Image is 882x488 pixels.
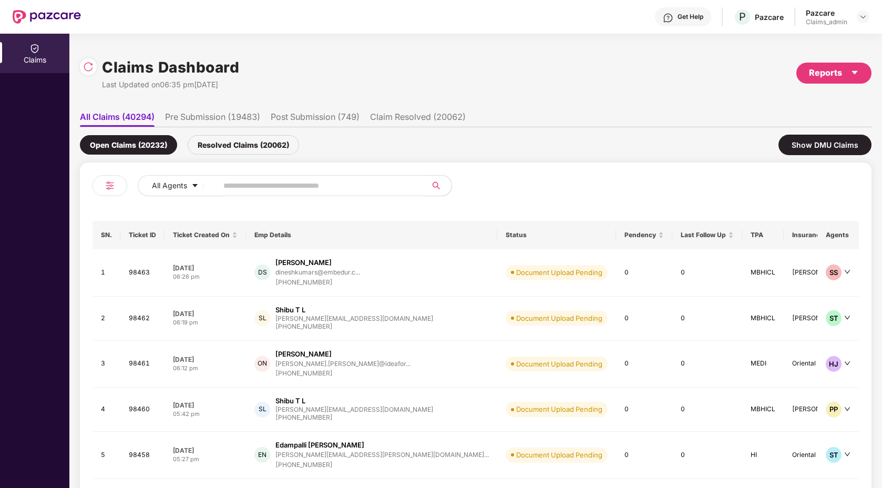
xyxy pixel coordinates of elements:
td: 98461 [120,341,165,388]
th: Pendency [616,221,672,249]
td: MBHICL [742,388,784,432]
div: 06:19 pm [173,318,238,327]
div: [PHONE_NUMBER] [275,278,360,288]
td: 0 [672,297,742,341]
span: caret-down [191,182,199,190]
td: HI [742,432,784,479]
span: down [844,451,850,457]
div: Shibu T L [275,396,305,406]
li: Post Submission (749) [271,111,360,127]
div: [DATE] [173,446,238,455]
h1: Claims Dashboard [102,56,239,79]
th: SN. [93,221,120,249]
div: Last Updated on 06:35 pm[DATE] [102,79,239,90]
img: svg+xml;base64,PHN2ZyB4bWxucz0iaHR0cDovL3d3dy53My5vcmcvMjAwMC9zdmciIHdpZHRoPSIyNCIgaGVpZ2h0PSIyNC... [104,179,116,192]
div: HJ [826,356,842,372]
div: [PERSON_NAME] [275,258,332,268]
img: svg+xml;base64,PHN2ZyBpZD0iRHJvcGRvd24tMzJ4MzIiIHhtbG5zPSJodHRwOi8vd3d3LnczLm9yZy8yMDAwL3N2ZyIgd2... [859,13,867,21]
td: 98460 [120,388,165,432]
div: SL [254,402,270,418]
div: Claims_admin [806,18,847,26]
span: down [844,406,850,412]
td: Oriental Insurance [784,341,864,388]
div: DS [254,265,270,280]
td: 0 [616,297,672,341]
div: Document Upload Pending [516,267,602,278]
div: [DATE] [173,263,238,272]
td: [PERSON_NAME] [784,297,864,341]
span: search [426,181,446,190]
th: Insurance Company [784,221,864,249]
div: [PERSON_NAME] [275,349,332,359]
td: 5 [93,432,120,479]
td: 0 [672,249,742,297]
li: All Claims (40294) [80,111,155,127]
div: Document Upload Pending [516,313,602,323]
td: MBHICL [742,297,784,341]
div: [DATE] [173,309,238,318]
span: All Agents [152,180,187,191]
div: 06:12 pm [173,364,238,373]
div: Show DMU Claims [778,135,871,155]
td: 0 [616,249,672,297]
td: MEDI [742,341,784,388]
div: Resolved Claims (20062) [188,135,299,155]
td: [PERSON_NAME] [784,249,864,297]
li: Claim Resolved (20062) [370,111,466,127]
div: 05:42 pm [173,410,238,419]
th: Agents [817,221,859,249]
div: Get Help [678,13,703,21]
td: 3 [93,341,120,388]
button: All Agentscaret-down [138,175,221,196]
div: 06:26 pm [173,272,238,281]
th: TPA [742,221,784,249]
div: [PHONE_NUMBER] [275,369,411,379]
div: Document Upload Pending [516,404,602,414]
div: EN [254,447,270,463]
td: 0 [672,432,742,479]
div: [PERSON_NAME][EMAIL_ADDRESS][PERSON_NAME][DOMAIN_NAME]... [275,451,489,458]
td: 1 [93,249,120,297]
div: [PHONE_NUMBER] [275,322,433,332]
div: Reports [809,66,859,79]
td: 98458 [120,432,165,479]
td: 0 [672,388,742,432]
div: SS [826,265,842,280]
span: Pendency [624,231,656,239]
td: 0 [672,341,742,388]
div: [PERSON_NAME][EMAIL_ADDRESS][DOMAIN_NAME] [275,315,433,322]
div: SL [254,310,270,326]
td: 2 [93,297,120,341]
div: Pazcare [806,8,847,18]
img: svg+xml;base64,PHN2ZyBpZD0iUmVsb2FkLTMyeDMyIiB4bWxucz0iaHR0cDovL3d3dy53My5vcmcvMjAwMC9zdmciIHdpZH... [83,62,94,72]
span: down [844,314,850,321]
div: Shibu T L [275,305,305,315]
img: New Pazcare Logo [13,10,81,24]
div: ON [254,356,270,372]
div: dineshkumars@embedur.c... [275,269,360,276]
div: [PERSON_NAME][EMAIL_ADDRESS][DOMAIN_NAME] [275,406,433,413]
div: [PERSON_NAME].[PERSON_NAME]@ideafor... [275,360,411,367]
div: ST [826,447,842,463]
div: PP [826,402,842,418]
div: [DATE] [173,355,238,364]
div: Document Upload Pending [516,359,602,369]
div: [PHONE_NUMBER] [275,413,433,423]
td: 98462 [120,297,165,341]
td: 0 [616,341,672,388]
li: Pre Submission (19483) [165,111,260,127]
th: Last Follow Up [672,221,742,249]
td: MBHICL [742,249,784,297]
td: 98463 [120,249,165,297]
div: Open Claims (20232) [80,135,177,155]
img: svg+xml;base64,PHN2ZyBpZD0iSGVscC0zMngzMiIgeG1sbnM9Imh0dHA6Ly93d3cudzMub3JnLzIwMDAvc3ZnIiB3aWR0aD... [663,13,673,23]
td: [PERSON_NAME] [784,388,864,432]
span: down [844,360,850,367]
button: search [426,175,452,196]
th: Ticket Created On [165,221,246,249]
th: Emp Details [246,221,497,249]
span: caret-down [850,68,859,77]
span: P [739,11,746,23]
img: svg+xml;base64,PHN2ZyBpZD0iQ2xhaW0iIHhtbG5zPSJodHRwOi8vd3d3LnczLm9yZy8yMDAwL3N2ZyIgd2lkdGg9IjIwIi... [29,43,40,54]
th: Status [497,221,616,249]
